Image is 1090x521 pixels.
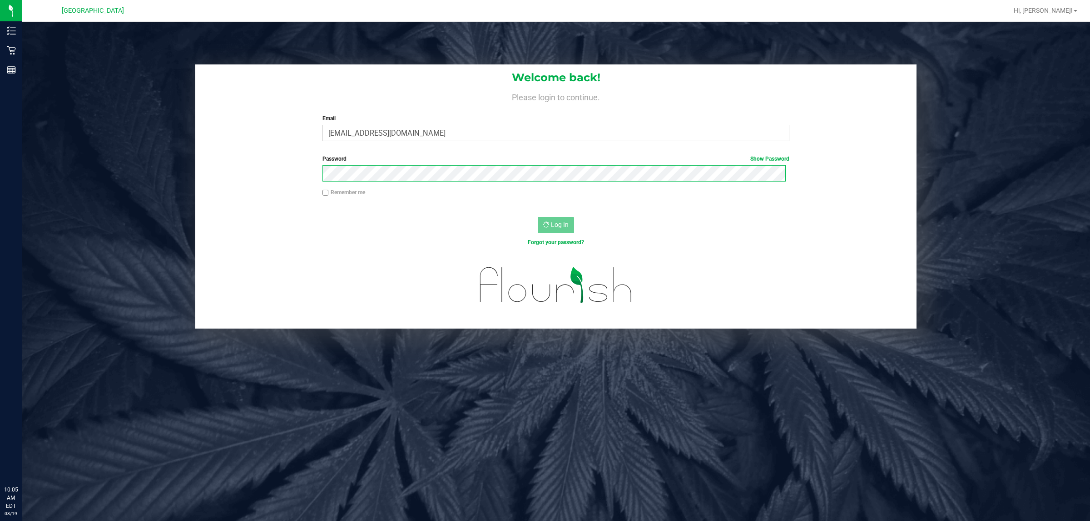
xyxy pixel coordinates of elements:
[528,239,584,246] a: Forgot your password?
[322,114,790,123] label: Email
[7,26,16,35] inline-svg: Inventory
[7,65,16,74] inline-svg: Reports
[7,46,16,55] inline-svg: Retail
[551,221,569,228] span: Log In
[750,156,789,162] a: Show Password
[1014,7,1073,14] span: Hi, [PERSON_NAME]!
[466,256,646,314] img: flourish_logo.svg
[322,156,347,162] span: Password
[322,188,365,197] label: Remember me
[195,91,917,102] h4: Please login to continue.
[62,7,124,15] span: [GEOGRAPHIC_DATA]
[4,510,18,517] p: 08/19
[4,486,18,510] p: 10:05 AM EDT
[195,72,917,84] h1: Welcome back!
[538,217,574,233] button: Log In
[322,190,329,196] input: Remember me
